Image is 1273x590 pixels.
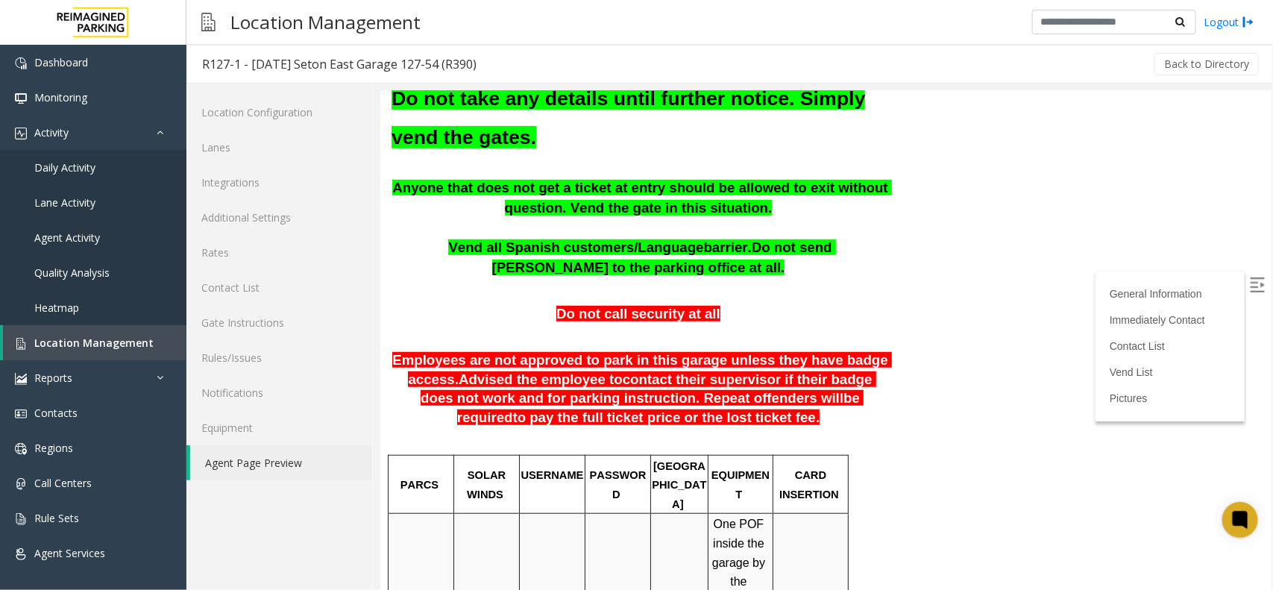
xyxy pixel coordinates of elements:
img: 'icon' [15,128,27,139]
a: Integrations [186,165,372,200]
span: be required [77,299,483,334]
img: Open/Close Sidebar Menu [870,186,884,201]
span: CARD INSERTION [399,378,459,409]
img: pageIcon [201,4,216,40]
img: 'icon' [15,408,27,420]
a: Contact List [186,270,372,305]
a: Vend List [729,275,773,287]
span: EQUIPMENT [331,378,389,409]
a: Notifications [186,375,372,410]
span: to pay the full ticket price or the lost ticket fee. [132,318,439,334]
span: contact their supervisor if their badge does not work and for parking instruction. Repeat offende... [40,280,496,316]
span: Rule Sets [34,511,79,525]
img: 'icon' [15,478,27,490]
span: Do not call security at all [176,215,340,230]
span: Activity [34,125,69,139]
a: Rules/Issues [186,340,372,375]
span: Quality Analysis [34,266,110,280]
span: Anyone that does not get a ticket at entry should be allowed to exit without question. Vend the g... [12,89,512,125]
span: Location Management [34,336,154,350]
h3: Location Management [223,4,428,40]
img: 'icon' [15,92,27,104]
span: SOLAR WINDS [87,378,128,409]
span: Daily Activity [34,160,95,175]
a: Contact List [729,249,785,261]
a: Gate Instructions [186,305,372,340]
img: 'icon' [15,338,27,350]
img: 'icon' [15,443,27,455]
span: PARCS [20,388,58,400]
span: Vend all Spanish customers/Language [68,148,323,164]
span: barrier. [324,148,371,164]
span: Regions [34,441,73,455]
a: Lanes [186,130,372,165]
span: PASSWORD [210,378,266,409]
span: One POF inside the garage by the elevators [332,427,389,515]
img: 'icon' [15,57,27,69]
a: Location Management [3,325,186,360]
a: Logout [1204,14,1254,30]
span: Contacts [34,406,78,420]
span: Advised the employee to [78,280,242,296]
img: 'icon' [15,548,27,560]
a: Location Configuration [186,95,372,130]
a: Immediately Contact [729,223,825,235]
span: Monitoring [34,90,87,104]
img: 'icon' [15,513,27,525]
a: Pictures [729,301,767,313]
a: General Information [729,197,822,209]
span: USERNAME [141,378,204,390]
span: Agent Activity [34,230,100,245]
img: logout [1242,14,1254,30]
span: Reports [34,371,72,385]
img: 'icon' [15,373,27,385]
a: Agent Page Preview [190,445,372,480]
span: Lane Activity [34,195,95,210]
span: [GEOGRAPHIC_DATA] [271,369,326,419]
a: Equipment [186,410,372,445]
div: R127-1 - [DATE] Seton East Garage 127-54 (R390) [202,54,477,74]
a: Additional Settings [186,200,372,235]
a: Rates [186,235,372,270]
span: Dashboard [34,55,88,69]
span: Do not send [PERSON_NAME] to the parking office at all. [112,148,456,184]
span: Employees are not approved to park in this garage unless they have badge access. [12,261,512,296]
span: Agent Services [34,546,105,560]
span: Heatmap [34,301,79,315]
span: Call Centers [34,476,92,490]
button: Back to Directory [1154,53,1259,75]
